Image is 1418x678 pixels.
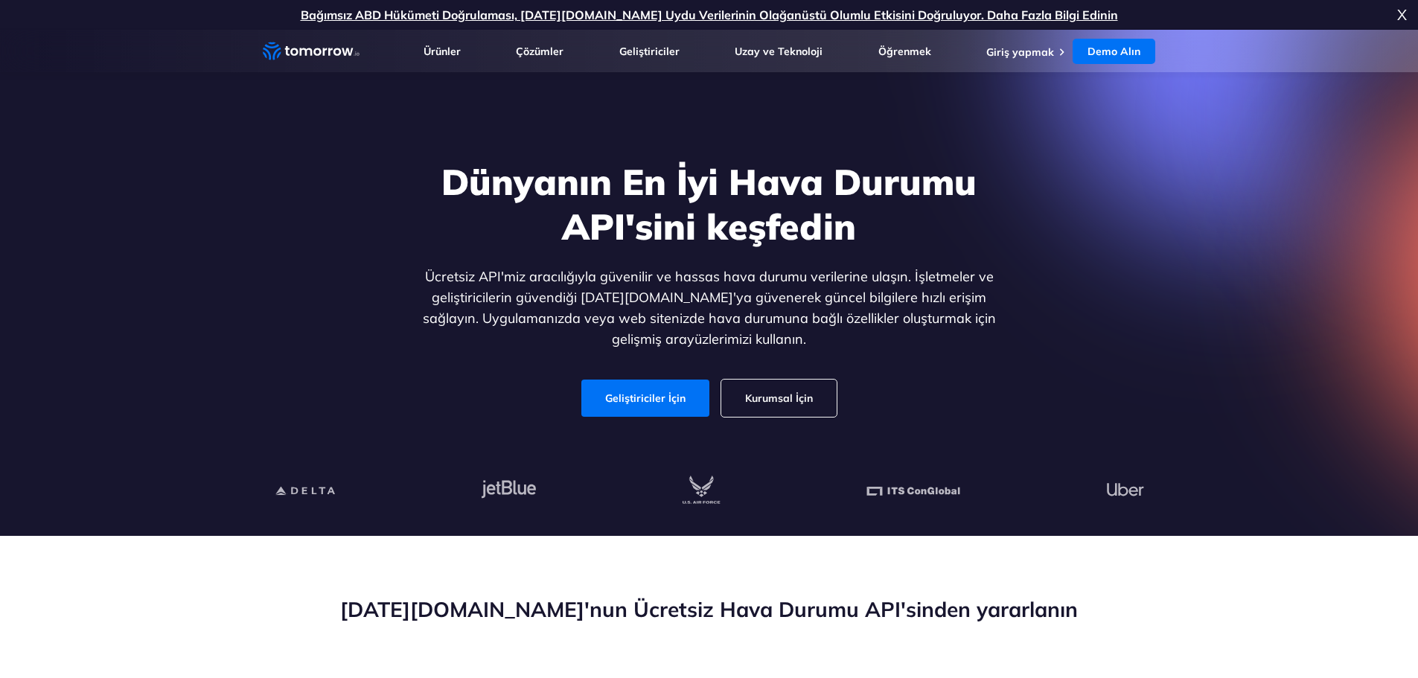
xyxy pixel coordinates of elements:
[424,45,461,58] a: Ürünler
[1088,45,1140,58] font: Demo Alın
[581,380,709,417] a: Geliştiriciler İçin
[1073,39,1155,64] a: Demo Alın
[441,159,977,249] font: Dünyanın En İyi Hava Durumu API'sini keşfedin
[878,45,931,58] a: Öğrenmek
[263,40,360,63] a: Home link
[721,380,837,417] a: Kurumsal İçin
[735,45,823,58] a: Uzay ve Teknoloji
[986,45,1054,59] a: Giriş yapmak
[423,268,996,348] font: Ücretsiz API'miz aracılığıyla güvenilir ve hassas hava durumu verilerine ulaşın. İşletmeler ve ge...
[619,45,680,58] a: Geliştiriciler
[1397,5,1407,24] font: X
[340,596,1078,622] font: [DATE][DOMAIN_NAME]'nun Ücretsiz Hava Durumu API'sinden yararlanın
[516,45,563,58] a: Çözümler
[301,7,1118,22] a: Bağımsız ABD Hükümeti Doğrulaması, [DATE][DOMAIN_NAME] Uydu Verilerinin Olağanüstü Olumlu Etkisin...
[745,391,813,405] font: Kurumsal İçin
[605,391,686,405] font: Geliştiriciler İçin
